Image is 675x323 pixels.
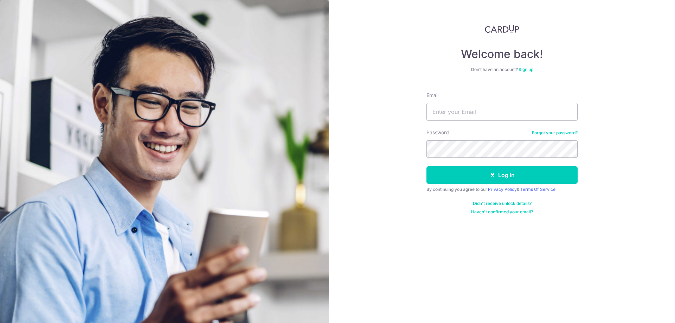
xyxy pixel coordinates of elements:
div: By continuing you agree to our & [426,187,578,192]
a: Privacy Policy [488,187,517,192]
button: Log in [426,166,578,184]
a: Didn't receive unlock details? [473,201,532,206]
a: Forgot your password? [532,130,578,136]
div: Don’t have an account? [426,67,578,72]
h4: Welcome back! [426,47,578,61]
label: Password [426,129,449,136]
a: Haven't confirmed your email? [471,209,533,215]
img: CardUp Logo [485,25,519,33]
a: Sign up [519,67,533,72]
a: Terms Of Service [520,187,555,192]
label: Email [426,92,438,99]
input: Enter your Email [426,103,578,121]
